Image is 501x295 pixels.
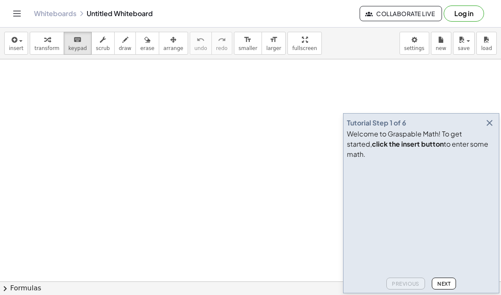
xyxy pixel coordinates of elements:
[262,32,286,55] button: format_sizelarger
[73,35,82,45] i: keyboard
[194,45,207,51] span: undo
[135,32,159,55] button: erase
[244,35,252,45] i: format_size
[4,32,28,55] button: insert
[218,35,226,45] i: redo
[34,45,59,51] span: transform
[9,45,23,51] span: insert
[96,45,110,51] span: scrub
[347,118,406,128] div: Tutorial Step 1 of 6
[197,35,205,45] i: undo
[400,32,429,55] button: settings
[266,45,281,51] span: larger
[68,45,87,51] span: keypad
[437,281,450,287] span: Next
[287,32,321,55] button: fullscreen
[292,45,317,51] span: fullscreen
[347,129,495,159] div: Welcome to Graspable Math! To get started, to enter some math.
[10,7,24,20] button: Toggle navigation
[360,6,442,21] button: Collaborate Live
[91,32,115,55] button: scrub
[453,32,475,55] button: save
[481,45,492,51] span: load
[476,32,497,55] button: load
[159,32,188,55] button: arrange
[119,45,132,51] span: draw
[114,32,136,55] button: draw
[163,45,183,51] span: arrange
[216,45,228,51] span: redo
[234,32,262,55] button: format_sizesmaller
[444,6,484,22] button: Log in
[431,32,451,55] button: new
[239,45,257,51] span: smaller
[211,32,232,55] button: redoredo
[34,9,76,18] a: Whiteboards
[367,10,435,17] span: Collaborate Live
[64,32,92,55] button: keyboardkeypad
[30,32,64,55] button: transform
[432,278,456,289] button: Next
[190,32,212,55] button: undoundo
[372,139,444,148] b: click the insert button
[140,45,154,51] span: erase
[458,45,470,51] span: save
[404,45,425,51] span: settings
[270,35,278,45] i: format_size
[436,45,446,51] span: new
